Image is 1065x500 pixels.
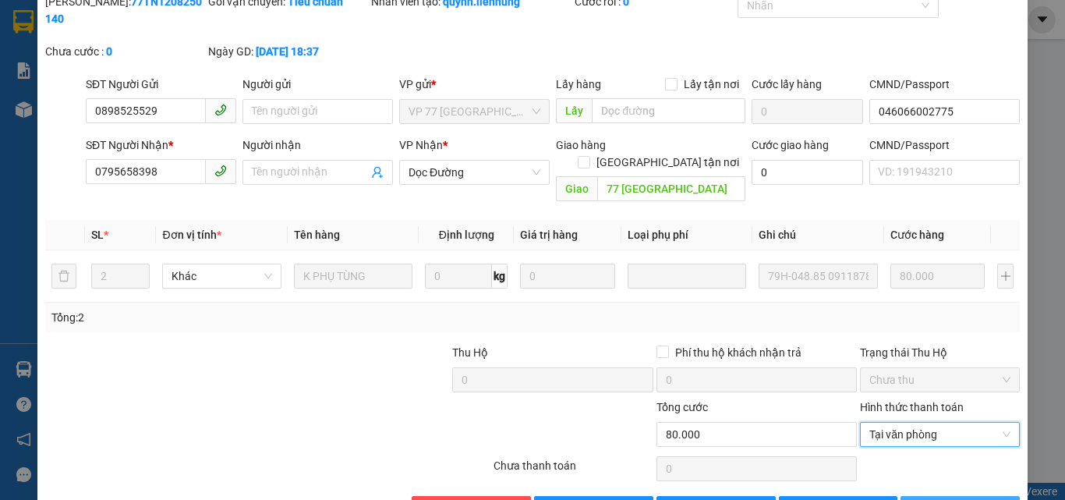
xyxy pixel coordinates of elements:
span: Đơn vị tính [162,229,221,241]
span: VP 77 Thái Nguyên [409,100,540,123]
div: SĐT Người Nhận [86,137,236,154]
div: Chưa thanh toán [492,457,655,484]
input: Dọc đường [592,98,745,123]
span: Tại văn phòng [869,423,1010,446]
span: Lấy tận nơi [678,76,745,93]
span: Giao [556,176,597,201]
button: plus [997,264,1014,289]
input: Cước lấy hàng [752,99,863,124]
span: Phí thu hộ khách nhận trả [669,344,808,361]
span: phone [214,165,227,177]
span: Khác [172,264,271,288]
div: Ngày GD: [208,43,368,60]
div: Chưa cước : [45,43,205,60]
span: phone [214,104,227,116]
div: Người nhận [242,137,393,154]
div: CMND/Passport [869,76,1020,93]
input: VD: Bàn, Ghế [294,264,412,289]
div: Trạng thái Thu Hộ [860,344,1020,361]
div: Người gửi [242,76,393,93]
div: Tổng: 2 [51,309,412,326]
span: Lấy [556,98,592,123]
span: Thu Hộ [452,346,488,359]
span: user-add [371,166,384,179]
span: Dọc Đường [409,161,540,184]
input: Ghi Chú [759,264,877,289]
b: 0 [106,45,112,58]
th: Ghi chú [752,220,883,250]
label: Hình thức thanh toán [860,401,964,413]
span: Giao hàng [556,139,606,151]
button: delete [51,264,76,289]
span: Giá trị hàng [520,229,578,241]
th: Loại phụ phí [621,220,752,250]
span: Lấy hàng [556,78,601,90]
b: [DATE] 18:37 [256,45,319,58]
span: VP Nhận [399,139,443,151]
span: Định lượng [439,229,494,241]
div: CMND/Passport [869,137,1020,154]
input: 0 [890,264,985,289]
div: SĐT Người Gửi [86,76,236,93]
span: Chưa thu [869,368,1010,392]
div: VP gửi [399,76,550,93]
span: SL [91,229,104,241]
span: kg [492,264,508,289]
span: Cước hàng [890,229,944,241]
label: Cước lấy hàng [752,78,822,90]
input: Cước giao hàng [752,160,863,185]
span: Tên hàng [294,229,340,241]
input: Dọc đường [597,176,745,201]
span: [GEOGRAPHIC_DATA] tận nơi [590,154,745,171]
label: Cước giao hàng [752,139,829,151]
span: Tổng cước [656,401,708,413]
input: 0 [520,264,615,289]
